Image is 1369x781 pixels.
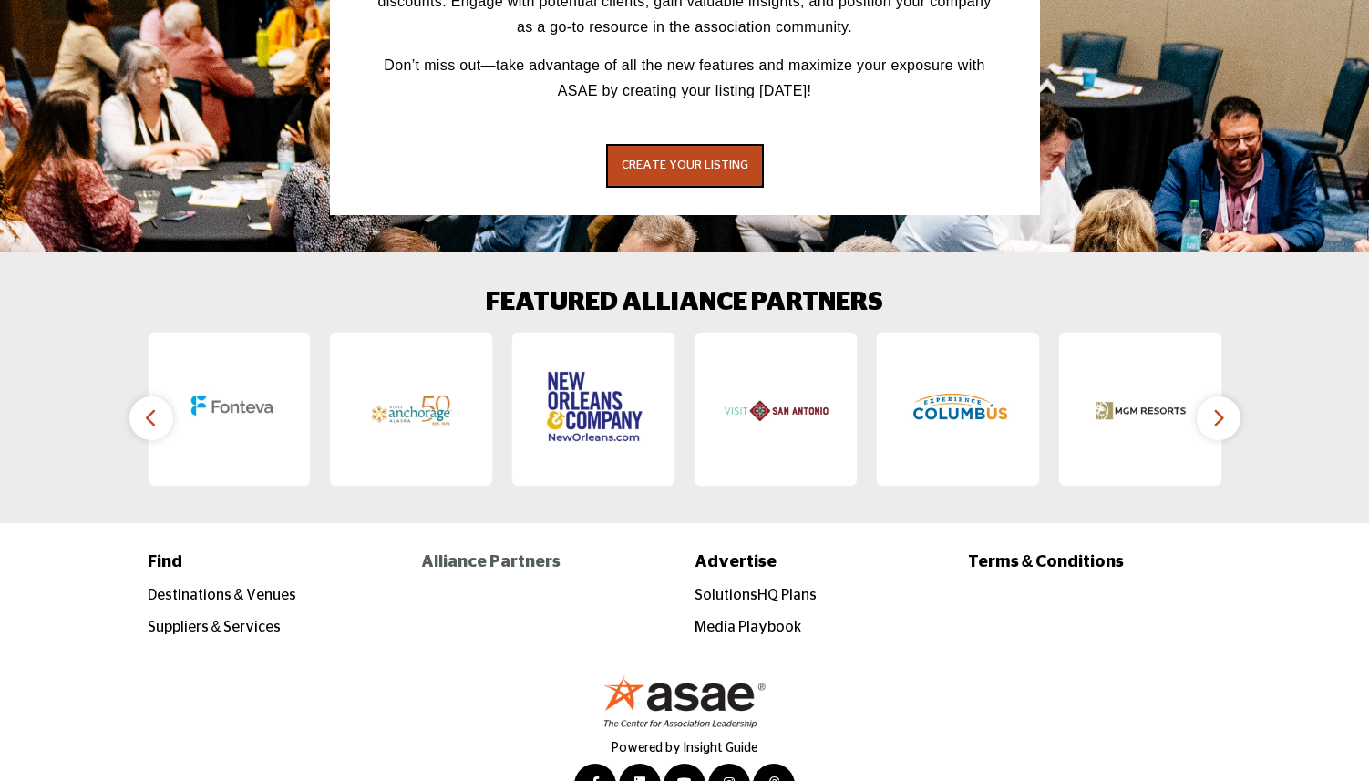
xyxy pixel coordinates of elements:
[356,355,466,464] img: Visit Anchorage
[695,588,817,602] a: SolutionsHQ Plans
[622,159,748,171] span: CREATE YOUR LISTING
[175,355,284,464] img: Fonteva
[384,57,984,98] span: Don’t miss out—take advantage of all the new features and maximize your exposure with ASAE by cre...
[539,355,648,464] img: New Orleans & Company
[1086,355,1195,464] img: MGM Resorts International
[148,620,282,634] a: Suppliers & Services
[695,550,949,575] a: Advertise
[968,550,1222,575] a: Terms & Conditions
[421,550,675,575] a: Alliance Partners
[486,288,883,319] h2: FEATURED ALLIANCE PARTNERS
[148,588,297,602] a: Destinations & Venues
[903,355,1013,464] img: Experience Columbus
[695,620,801,634] a: Media Playbook
[606,144,764,188] button: CREATE YOUR LISTING
[612,742,757,755] a: Powered by Insight Guide
[721,355,830,464] img: Visit San Antonio
[148,550,402,575] a: Find
[602,674,767,728] img: No Site Logo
